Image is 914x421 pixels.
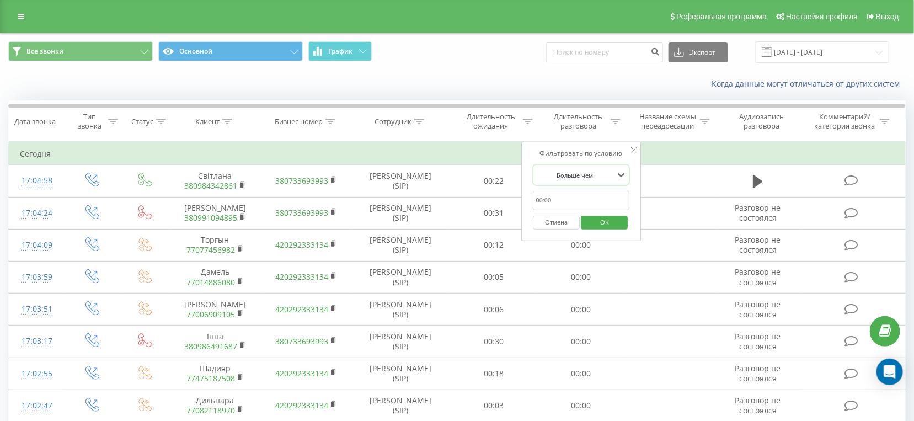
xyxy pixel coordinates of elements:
[786,12,858,21] span: Настройки профиля
[712,78,906,89] a: Когда данные могут отличаться от других систем
[20,170,54,191] div: 17:04:58
[170,294,261,326] td: [PERSON_NAME]
[186,373,235,383] a: 77475187508
[170,229,261,261] td: Торгын
[14,117,56,126] div: Дата звонка
[275,175,328,186] a: 380733693993
[735,395,781,415] span: Разговор не состоялся
[275,304,328,315] a: 420292333134
[184,341,237,351] a: 380986491687
[450,326,538,358] td: 00:30
[26,47,63,56] span: Все звонки
[195,117,220,126] div: Клиент
[533,191,630,210] input: 00:00
[735,363,781,383] span: Разговор не состоялся
[549,112,608,131] div: Длительность разговора
[546,42,663,62] input: Поиск по номеру
[170,261,261,293] td: Дамель
[186,277,235,287] a: 77014886080
[275,400,328,411] a: 420292333134
[20,331,54,352] div: 17:03:17
[186,244,235,255] a: 77077456982
[170,165,261,197] td: Світлана
[186,405,235,415] a: 77082118970
[352,358,450,390] td: [PERSON_NAME] (SIP)
[450,197,538,229] td: 00:31
[170,358,261,390] td: Шадияр
[537,326,625,358] td: 00:00
[450,358,538,390] td: 00:18
[669,42,728,62] button: Экспорт
[589,214,620,231] span: OK
[537,229,625,261] td: 00:00
[170,326,261,358] td: Інна
[329,47,353,55] span: График
[533,216,580,230] button: Отмена
[726,112,797,131] div: Аудиозапись разговора
[537,294,625,326] td: 00:00
[352,229,450,261] td: [PERSON_NAME] (SIP)
[131,117,153,126] div: Статус
[533,148,630,159] div: Фильтровать по условию
[352,294,450,326] td: [PERSON_NAME] (SIP)
[9,143,906,165] td: Сегодня
[158,41,303,61] button: Основной
[461,112,520,131] div: Длительность ожидания
[735,235,781,255] span: Разговор не состоялся
[813,112,877,131] div: Комментарий/категория звонка
[450,294,538,326] td: 00:06
[275,336,328,347] a: 380733693993
[20,395,54,417] div: 17:02:47
[186,309,235,319] a: 77006909105
[20,202,54,224] div: 17:04:24
[735,267,781,287] span: Разговор не состоялся
[184,180,237,191] a: 380984342861
[8,41,153,61] button: Все звонки
[450,165,538,197] td: 00:22
[375,117,411,126] div: Сотрудник
[74,112,105,131] div: Тип звонка
[676,12,767,21] span: Реферальная программа
[275,239,328,250] a: 420292333134
[450,229,538,261] td: 00:12
[20,235,54,256] div: 17:04:09
[876,12,899,21] span: Выход
[537,261,625,293] td: 00:00
[735,299,781,319] span: Разговор не состоялся
[638,112,697,131] div: Название схемы переадресации
[581,216,628,230] button: OK
[876,359,903,385] div: Open Intercom Messenger
[352,326,450,358] td: [PERSON_NAME] (SIP)
[450,261,538,293] td: 00:05
[170,197,261,229] td: [PERSON_NAME]
[20,267,54,288] div: 17:03:59
[275,207,328,218] a: 380733693993
[275,368,328,379] a: 420292333134
[735,331,781,351] span: Разговор не состоялся
[184,212,237,223] a: 380991094895
[20,299,54,320] div: 17:03:51
[308,41,372,61] button: График
[20,363,54,385] div: 17:02:55
[275,117,323,126] div: Бизнес номер
[735,202,781,223] span: Разговор не состоялся
[352,197,450,229] td: [PERSON_NAME] (SIP)
[352,165,450,197] td: [PERSON_NAME] (SIP)
[275,271,328,282] a: 420292333134
[537,358,625,390] td: 00:00
[352,261,450,293] td: [PERSON_NAME] (SIP)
